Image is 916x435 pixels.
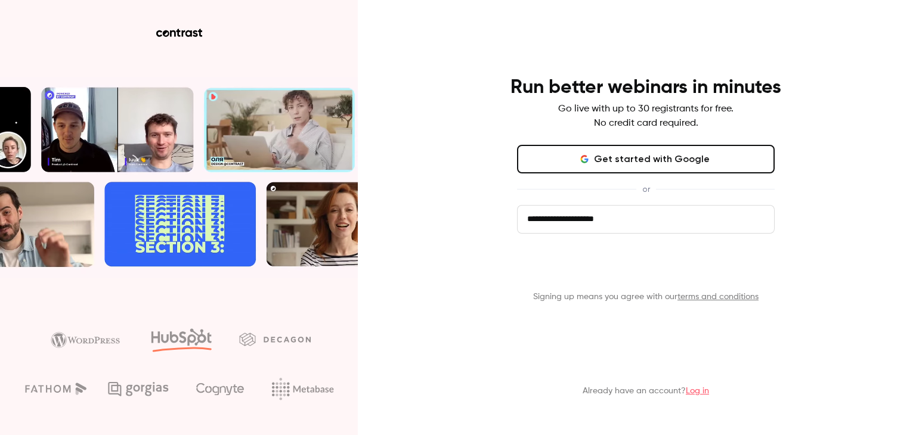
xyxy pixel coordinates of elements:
[510,76,781,100] h4: Run better webinars in minutes
[636,183,656,195] span: or
[677,293,759,301] a: terms and conditions
[686,387,709,395] a: Log in
[558,102,734,130] p: Go live with up to 30 registrants for free. No credit card required.
[517,145,775,173] button: Get started with Google
[517,291,775,303] p: Signing up means you agree with our
[517,253,775,281] button: Get started
[239,333,311,346] img: decagon
[583,385,709,397] p: Already have an account?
